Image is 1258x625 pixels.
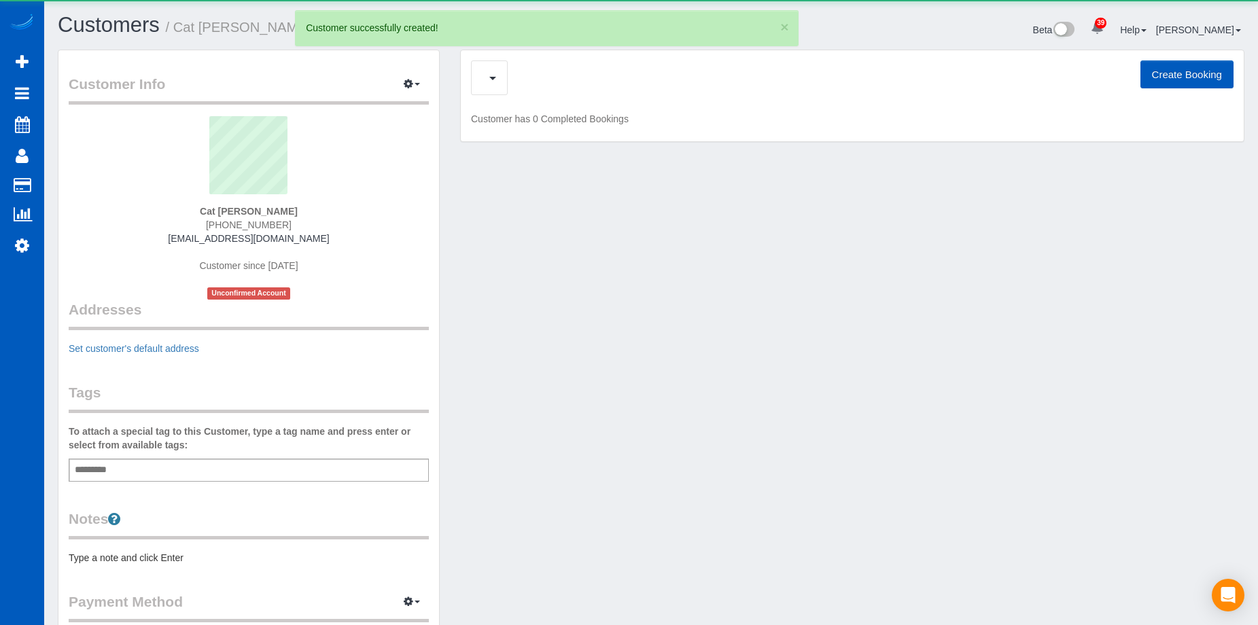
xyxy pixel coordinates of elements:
[471,112,1234,126] p: Customer has 0 Completed Bookings
[69,343,199,354] a: Set customer's default address
[1033,24,1075,35] a: Beta
[69,74,429,105] legend: Customer Info
[1084,14,1111,43] a: 39
[199,260,298,271] span: Customer since [DATE]
[69,551,429,565] pre: Type a note and click Enter
[306,21,787,35] div: Customer successfully created!
[780,20,788,34] button: ×
[8,14,35,33] img: Automaid Logo
[69,592,429,622] legend: Payment Method
[166,20,311,35] small: / Cat [PERSON_NAME]
[207,287,290,299] span: Unconfirmed Account
[206,219,292,230] span: [PHONE_NUMBER]
[1212,579,1244,611] div: Open Intercom Messenger
[168,233,329,244] a: [EMAIL_ADDRESS][DOMAIN_NAME]
[1052,22,1074,39] img: New interface
[69,382,429,413] legend: Tags
[1095,18,1106,29] span: 39
[69,425,429,452] label: To attach a special tag to this Customer, type a tag name and press enter or select from availabl...
[58,13,160,37] a: Customers
[1156,24,1241,35] a: [PERSON_NAME]
[1140,60,1234,89] button: Create Booking
[69,509,429,539] legend: Notes
[200,206,298,217] strong: Cat [PERSON_NAME]
[1120,24,1147,35] a: Help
